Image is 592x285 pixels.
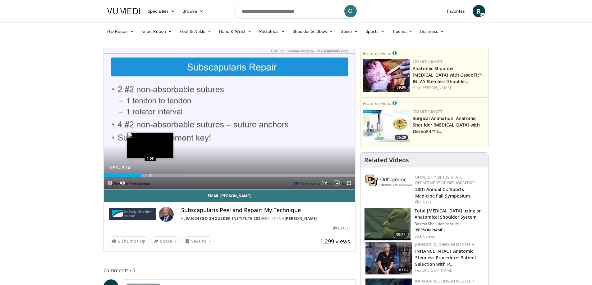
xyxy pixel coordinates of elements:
a: Favorites [443,5,469,17]
a: Anatomic Shoulder [MEDICAL_DATA] with OsseoFit™ INLAY Stemless Shoulde… [413,65,483,84]
a: University of [US_STATE] Department of Orthopaedics [415,175,475,185]
span: 09:06 [395,85,408,90]
button: Save to [182,236,214,246]
div: Feat. [415,268,483,273]
img: 8c9576da-f4c2-4ad1-9140-eee6262daa56.png.150x105_q85_crop-smart_upscale.png [365,242,412,274]
span: 06:20 [395,135,408,140]
a: Zimmer Biomet [413,109,443,114]
a: Browse [179,5,207,17]
button: Playback Rate [318,177,330,189]
img: Avatar [159,207,174,222]
a: Pediatrics [255,25,289,38]
img: 355603a8-37da-49b6-856f-e00d7e9307d3.png.150x105_q85_autocrop_double_scale_upscale_version-0.2.png [365,175,412,186]
a: [PERSON_NAME] [424,268,453,273]
h4: Subscapularis Peel and Repair: My Technique [181,207,350,214]
a: [PERSON_NAME] [285,216,318,221]
button: Fullscreen [343,177,355,189]
img: VuMedi Logo [107,8,140,14]
div: [DATE] [333,225,350,231]
a: R [473,5,485,17]
a: Business [416,25,448,38]
span: Comments 0 [103,266,356,274]
span: / [119,165,121,170]
p: [PERSON_NAME] [415,228,484,233]
a: 03:02 [365,242,412,274]
input: Search topics, interventions [234,4,358,19]
a: Trauma [388,25,417,38]
p: 35.0K views [415,234,435,239]
span: 39:24 [393,232,408,238]
a: 09:06 [363,59,410,92]
a: Shoulder & Elbow [289,25,337,38]
img: image.jpeg [127,132,173,158]
a: INHANCE INTACT Anatomic Stemless Procedure: Patient Selection with P… [415,248,476,267]
p: Boston Shoulder Institute [415,221,484,226]
a: 9 Thumbs Up [109,236,149,246]
a: Spine [337,25,362,38]
span: 9 [118,238,120,244]
div: [DATE] [415,199,483,205]
a: Knee Recon [138,25,176,38]
button: Share [151,236,180,246]
img: San Diego Shoulder Institute 2024 [109,207,156,222]
a: 06:20 [363,109,410,142]
a: Specialties [144,5,179,17]
h4: Related Videos [364,156,409,164]
span: 03:02 [397,267,411,273]
span: 0:55 [109,165,118,170]
h3: Total [MEDICAL_DATA] using an Anatomical Shoulder System [415,208,484,220]
a: Sports [362,25,388,38]
button: Pause [104,177,116,189]
a: Zimmer Biomet [413,59,443,65]
a: Foot & Ankle [176,25,215,38]
a: Hip Recon [103,25,138,38]
div: Feat. [413,85,486,91]
a: Johnson & Johnson MedTech [415,278,474,284]
a: Surgical Animation: Anatomic Shoulder [MEDICAL_DATA] with OsseoFit™ S… [413,115,480,134]
small: Featured Video [363,100,391,106]
a: Johnson & Johnson MedTech [415,242,474,247]
a: [PERSON_NAME] [421,85,451,90]
video-js: Video Player [104,48,356,189]
small: Featured Video [363,51,391,56]
a: 39:24 Total [MEDICAL_DATA] using an Anatomical Shoulder System Boston Shoulder Institute [PERSON_... [364,208,484,241]
div: Progress Bar [104,174,356,177]
span: 6:14 [122,165,130,170]
button: Mute [116,177,129,189]
button: Enable picture-in-picture mode [330,177,343,189]
a: Email [PERSON_NAME] [104,189,356,202]
a: Hand & Wrist [215,25,255,38]
a: San Diego Shoulder Institute 2024 [186,216,263,221]
span: 1,299 views [320,238,350,245]
img: 59d0d6d9-feca-4357-b9cd-4bad2cd35cb6.150x105_q85_crop-smart_upscale.jpg [363,59,410,92]
img: 84e7f812-2061-4fff-86f6-cdff29f66ef4.150x105_q85_crop-smart_upscale.jpg [363,109,410,142]
img: 38824_0000_3.png.150x105_q85_crop-smart_upscale.jpg [365,208,411,240]
div: By FEATURING [181,216,350,221]
a: 20th Annual CU Sports Medicine Fall Symposium [415,186,470,199]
